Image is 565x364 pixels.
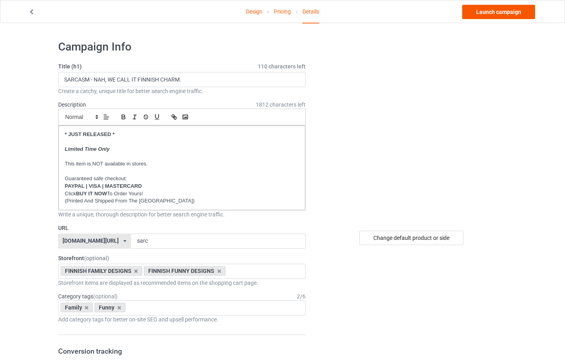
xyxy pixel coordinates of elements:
div: Write a unique, thorough description for better search engine traffic. [58,210,306,218]
h3: Conversion tracking [58,346,306,356]
p: Guaranteed safe checkout: [65,175,299,183]
div: Change default product or side [359,231,463,245]
label: Storefront [58,254,306,262]
div: [DOMAIN_NAME][URL] [63,238,119,243]
label: URL [58,224,306,232]
p: This item is NOT available in stores. [65,160,299,168]
label: Title (h1) [58,62,306,70]
span: 110 characters left [258,62,306,70]
p: Click To Order Yours! [65,190,299,198]
strong: * JUST RELEASED * [65,131,115,137]
div: Funny [94,303,126,312]
div: Create a catchy, unique title for better search engine traffic. [58,87,306,95]
strong: PAYPAL | VISA | MASTERCARD [65,183,142,189]
span: 1812 characters left [256,101,306,109]
div: 2 / 6 [297,292,306,300]
div: Details [302,0,319,23]
div: Storefront items are displayed as recommended items on the shopping cart page. [58,279,306,287]
div: FINNISH FUNNY DESIGNS [144,266,226,276]
label: Category tags [58,292,118,300]
a: Design [246,0,263,23]
h1: Campaign Info [58,40,306,54]
label: Description [58,101,86,108]
div: FINNISH FAMILY DESIGNS [61,266,143,276]
span: (optional) [84,255,109,261]
em: Limited Time Only [65,146,110,152]
a: Launch campaign [462,5,535,19]
div: Family [61,303,93,312]
p: (Printed And Shipped From The [GEOGRAPHIC_DATA]) [65,197,299,205]
div: Add category tags for better on-site SEO and upsell performance. [58,315,306,323]
span: (optional) [93,293,118,300]
strong: BUY IT NOW [76,191,107,197]
a: Pricing [274,0,291,23]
